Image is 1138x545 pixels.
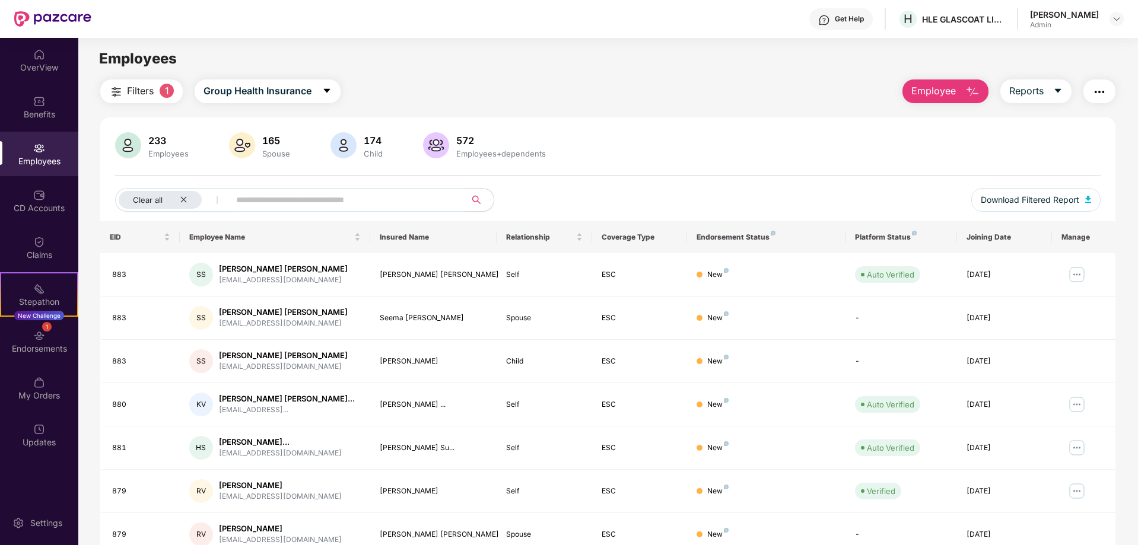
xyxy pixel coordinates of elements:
div: [DATE] [967,269,1042,281]
div: Verified [867,485,895,497]
img: svg+xml;base64,PHN2ZyB4bWxucz0iaHR0cDovL3d3dy53My5vcmcvMjAwMC9zdmciIHhtbG5zOnhsaW5rPSJodHRwOi8vd3... [1085,196,1091,203]
div: Employees+dependents [454,149,548,158]
img: svg+xml;base64,PHN2ZyB4bWxucz0iaHR0cDovL3d3dy53My5vcmcvMjAwMC9zdmciIHdpZHRoPSI4IiBoZWlnaHQ9IjgiIH... [724,268,729,273]
th: EID [100,221,180,253]
img: svg+xml;base64,PHN2ZyB4bWxucz0iaHR0cDovL3d3dy53My5vcmcvMjAwMC9zdmciIHdpZHRoPSI4IiBoZWlnaHQ9IjgiIH... [724,398,729,403]
img: svg+xml;base64,PHN2ZyB4bWxucz0iaHR0cDovL3d3dy53My5vcmcvMjAwMC9zdmciIHdpZHRoPSI4IiBoZWlnaHQ9IjgiIH... [724,441,729,446]
div: Self [506,442,582,454]
div: ESC [602,442,678,454]
img: svg+xml;base64,PHN2ZyB4bWxucz0iaHR0cDovL3d3dy53My5vcmcvMjAwMC9zdmciIHdpZHRoPSIyNCIgaGVpZ2h0PSIyNC... [109,85,123,99]
div: SS [189,263,213,286]
div: [EMAIL_ADDRESS][DOMAIN_NAME] [219,448,342,459]
div: 881 [112,442,170,454]
div: New [707,442,729,454]
div: Get Help [835,14,864,24]
img: svg+xml;base64,PHN2ZyB4bWxucz0iaHR0cDovL3d3dy53My5vcmcvMjAwMC9zdmciIHdpZHRoPSIyNCIgaGVpZ2h0PSIyNC... [1092,85,1107,99]
div: Stepathon [1,296,77,308]
img: svg+xml;base64,PHN2ZyB4bWxucz0iaHR0cDovL3d3dy53My5vcmcvMjAwMC9zdmciIHhtbG5zOnhsaW5rPSJodHRwOi8vd3... [115,132,141,158]
div: [PERSON_NAME] Su... [380,442,488,454]
div: Auto Verified [867,399,914,410]
div: [PERSON_NAME] [PERSON_NAME] [219,263,348,275]
div: 233 [146,135,191,146]
img: svg+xml;base64,PHN2ZyB4bWxucz0iaHR0cDovL3d3dy53My5vcmcvMjAwMC9zdmciIHdpZHRoPSI4IiBoZWlnaHQ9IjgiIH... [912,231,917,235]
img: manageButton [1067,265,1086,284]
img: svg+xml;base64,PHN2ZyBpZD0iVXBkYXRlZCIgeG1sbnM9Imh0dHA6Ly93d3cudzMub3JnLzIwMDAvc3ZnIiB3aWR0aD0iMj... [33,423,45,435]
div: [EMAIL_ADDRESS][DOMAIN_NAME] [219,361,348,372]
span: Employees [99,50,177,67]
div: Self [506,269,582,281]
div: Spouse [260,149,293,158]
div: 883 [112,356,170,367]
div: New Challenge [14,311,64,320]
img: svg+xml;base64,PHN2ZyB4bWxucz0iaHR0cDovL3d3dy53My5vcmcvMjAwMC9zdmciIHdpZHRoPSIyMSIgaGVpZ2h0PSIyMC... [33,283,45,295]
span: caret-down [1053,86,1063,97]
div: Child [361,149,385,158]
div: Endorsement Status [697,232,836,242]
button: search [465,188,494,212]
img: svg+xml;base64,PHN2ZyB4bWxucz0iaHR0cDovL3d3dy53My5vcmcvMjAwMC9zdmciIHdpZHRoPSI4IiBoZWlnaHQ9IjgiIH... [724,311,729,316]
div: 572 [454,135,548,146]
div: [PERSON_NAME] [219,480,342,491]
div: ESC [602,313,678,324]
div: ESC [602,529,678,540]
img: manageButton [1067,395,1086,414]
div: [DATE] [967,399,1042,410]
div: Spouse [506,313,582,324]
button: Reportscaret-down [1000,79,1072,103]
img: svg+xml;base64,PHN2ZyB4bWxucz0iaHR0cDovL3d3dy53My5vcmcvMjAwMC9zdmciIHdpZHRoPSI4IiBoZWlnaHQ9IjgiIH... [724,528,729,533]
img: svg+xml;base64,PHN2ZyBpZD0iSG9tZSIgeG1sbnM9Imh0dHA6Ly93d3cudzMub3JnLzIwMDAvc3ZnIiB3aWR0aD0iMjAiIG... [33,49,45,60]
img: svg+xml;base64,PHN2ZyBpZD0iRHJvcGRvd24tMzJ4MzIiIHhtbG5zPSJodHRwOi8vd3d3LnczLm9yZy8yMDAwL3N2ZyIgd2... [1112,14,1121,24]
button: Group Health Insurancecaret-down [195,79,341,103]
div: New [707,486,729,497]
span: Group Health Insurance [204,84,311,98]
span: Filters [127,84,154,98]
th: Relationship [497,221,592,253]
div: Auto Verified [867,269,914,281]
div: [PERSON_NAME] [380,356,488,367]
div: [EMAIL_ADDRESS][DOMAIN_NAME] [219,275,348,286]
div: [DATE] [967,486,1042,497]
img: svg+xml;base64,PHN2ZyBpZD0iQ0RfQWNjb3VudHMiIGRhdGEtbmFtZT0iQ0QgQWNjb3VudHMiIHhtbG5zPSJodHRwOi8vd3... [33,189,45,201]
th: Joining Date [957,221,1052,253]
div: New [707,356,729,367]
div: Spouse [506,529,582,540]
div: [PERSON_NAME] [PERSON_NAME] [380,529,488,540]
div: New [707,399,729,410]
img: svg+xml;base64,PHN2ZyB4bWxucz0iaHR0cDovL3d3dy53My5vcmcvMjAwMC9zdmciIHdpZHRoPSI4IiBoZWlnaHQ9IjgiIH... [724,355,729,359]
div: [EMAIL_ADDRESS][DOMAIN_NAME] [219,318,348,329]
img: svg+xml;base64,PHN2ZyBpZD0iU2V0dGluZy0yMHgyMCIgeG1sbnM9Imh0dHA6Ly93d3cudzMub3JnLzIwMDAvc3ZnIiB3aW... [12,517,24,529]
div: HLE GLASCOAT LIMITED [922,14,1005,25]
div: 1 [42,322,52,332]
div: [PERSON_NAME] [380,486,488,497]
div: Seema [PERSON_NAME] [380,313,488,324]
div: ESC [602,269,678,281]
div: 165 [260,135,293,146]
span: caret-down [322,86,332,97]
div: [EMAIL_ADDRESS]... [219,404,355,416]
div: New [707,313,729,324]
div: [PERSON_NAME] [PERSON_NAME]... [219,393,355,404]
div: [PERSON_NAME] [219,523,342,534]
div: New [707,269,729,281]
div: [PERSON_NAME] [PERSON_NAME] [219,307,348,318]
div: Self [506,399,582,410]
div: [PERSON_NAME] [PERSON_NAME] [380,269,488,281]
div: [DATE] [967,356,1042,367]
div: 880 [112,399,170,410]
img: svg+xml;base64,PHN2ZyB4bWxucz0iaHR0cDovL3d3dy53My5vcmcvMjAwMC9zdmciIHhtbG5zOnhsaW5rPSJodHRwOi8vd3... [423,132,449,158]
div: [PERSON_NAME] [1030,9,1099,20]
img: svg+xml;base64,PHN2ZyB4bWxucz0iaHR0cDovL3d3dy53My5vcmcvMjAwMC9zdmciIHdpZHRoPSI4IiBoZWlnaHQ9IjgiIH... [771,231,775,235]
img: svg+xml;base64,PHN2ZyBpZD0iRW1wbG95ZWVzIiB4bWxucz0iaHR0cDovL3d3dy53My5vcmcvMjAwMC9zdmciIHdpZHRoPS... [33,142,45,154]
div: New [707,529,729,540]
button: Employee [902,79,988,103]
div: [PERSON_NAME]... [219,436,342,448]
span: Reports [1009,84,1044,98]
div: 883 [112,269,170,281]
div: [DATE] [967,442,1042,454]
img: svg+xml;base64,PHN2ZyBpZD0iQ2xhaW0iIHhtbG5zPSJodHRwOi8vd3d3LnczLm9yZy8yMDAwL3N2ZyIgd2lkdGg9IjIwIi... [33,236,45,248]
span: Employee Name [189,232,352,242]
div: SS [189,306,213,330]
div: KV [189,393,213,416]
div: ESC [602,486,678,497]
button: Download Filtered Report [971,188,1101,212]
